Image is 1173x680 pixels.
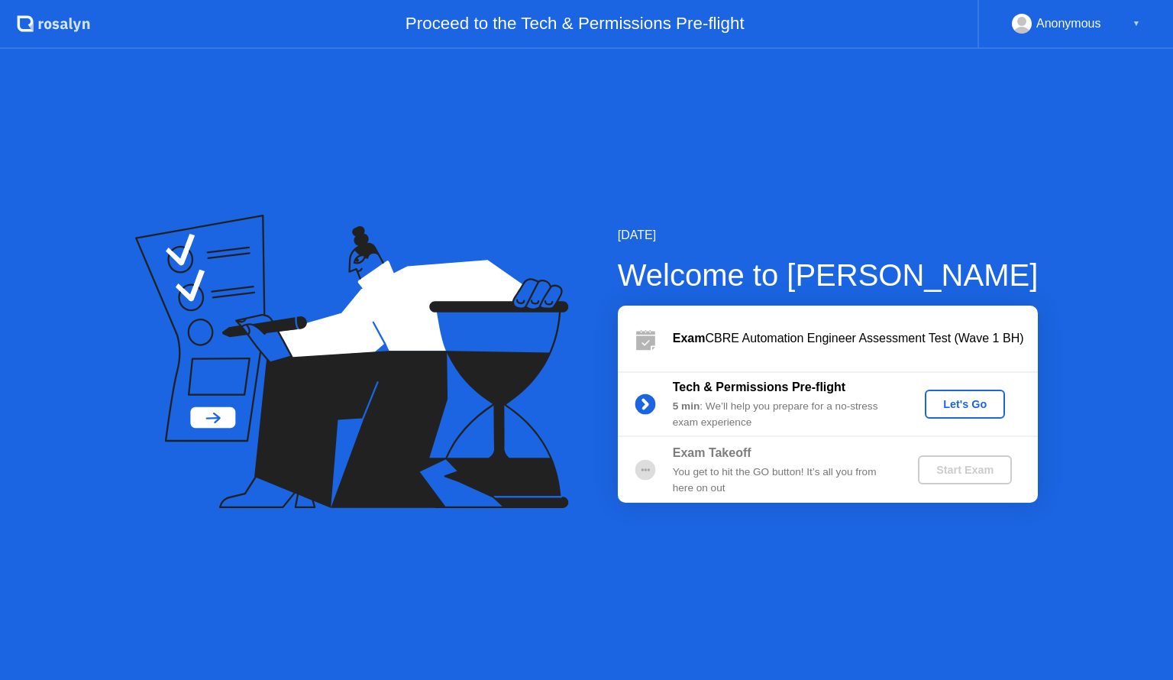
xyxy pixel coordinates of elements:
div: You get to hit the GO button! It’s all you from here on out [673,465,893,496]
div: [DATE] [618,226,1039,244]
b: Exam [673,332,706,345]
button: Let's Go [925,390,1005,419]
button: Start Exam [918,455,1012,484]
div: : We’ll help you prepare for a no-stress exam experience [673,399,893,430]
div: CBRE Automation Engineer Assessment Test (Wave 1 BH) [673,329,1038,348]
div: ▼ [1133,14,1140,34]
div: Welcome to [PERSON_NAME] [618,252,1039,298]
div: Anonymous [1036,14,1101,34]
b: Tech & Permissions Pre-flight [673,380,845,393]
div: Let's Go [931,398,999,410]
b: 5 min [673,400,700,412]
div: Start Exam [924,464,1006,476]
b: Exam Takeoff [673,446,751,459]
